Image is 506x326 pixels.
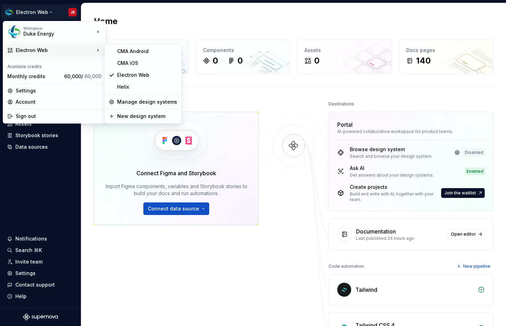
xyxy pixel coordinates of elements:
div: Account [16,98,101,105]
div: Electron Web [117,72,177,79]
div: Available credits [5,60,104,71]
div: Monthly credits [7,73,61,80]
div: CMA Android [117,48,177,55]
img: f6f21888-ac52-4431-a6ea-009a12e2bf23.png [8,25,21,38]
span: 60,000 / [64,73,101,79]
div: Settings [16,87,101,94]
div: Workspace [23,26,95,30]
div: Sign out [16,113,101,120]
div: New design system [117,113,177,120]
div: Helix [117,83,177,90]
div: Duke Energy [23,30,83,37]
div: CMA iOS [117,60,177,67]
span: 60,000 [84,73,101,79]
div: Electron Web [16,47,95,54]
div: Manage design systems [117,98,177,105]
